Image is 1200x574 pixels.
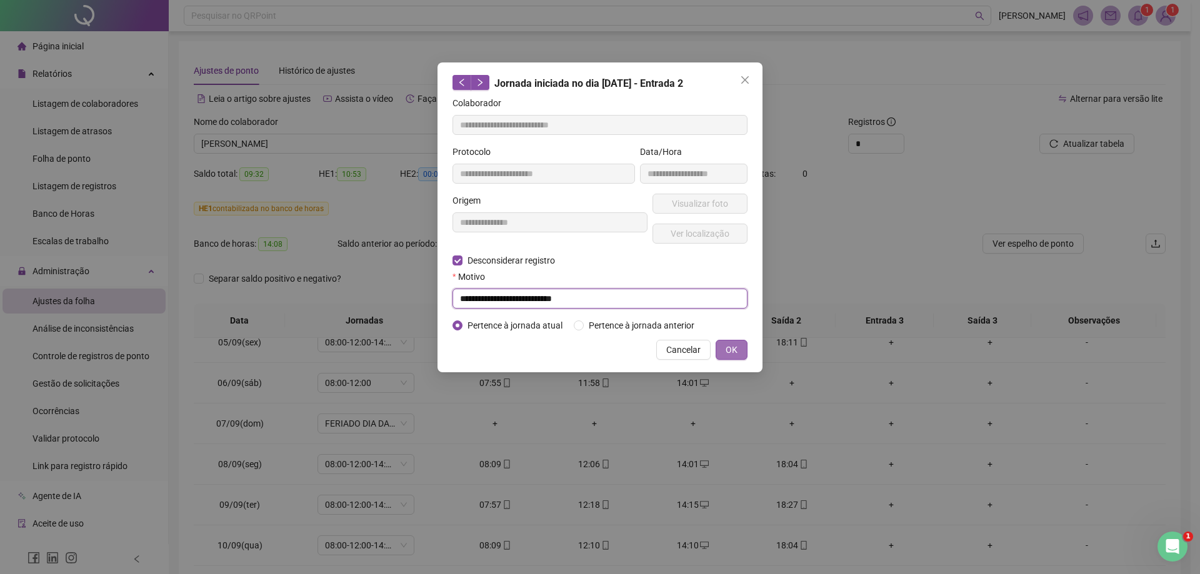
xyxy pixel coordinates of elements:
[452,96,509,110] label: Colaborador
[457,78,466,87] span: left
[652,224,747,244] button: Ver localização
[640,145,690,159] label: Data/Hora
[740,75,750,85] span: close
[462,254,560,267] span: Desconsiderar registro
[452,145,499,159] label: Protocolo
[462,319,567,332] span: Pertence à jornada atual
[452,75,471,90] button: left
[471,75,489,90] button: right
[716,340,747,360] button: OK
[666,343,701,357] span: Cancelar
[452,194,489,207] label: Origem
[1183,532,1193,542] span: 1
[1157,532,1187,562] iframe: Intercom live chat
[452,270,493,284] label: Motivo
[584,319,699,332] span: Pertence à jornada anterior
[652,194,747,214] button: Visualizar foto
[476,78,484,87] span: right
[735,70,755,90] button: Close
[452,75,747,91] div: Jornada iniciada no dia [DATE] - Entrada 2
[726,343,737,357] span: OK
[656,340,711,360] button: Cancelar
